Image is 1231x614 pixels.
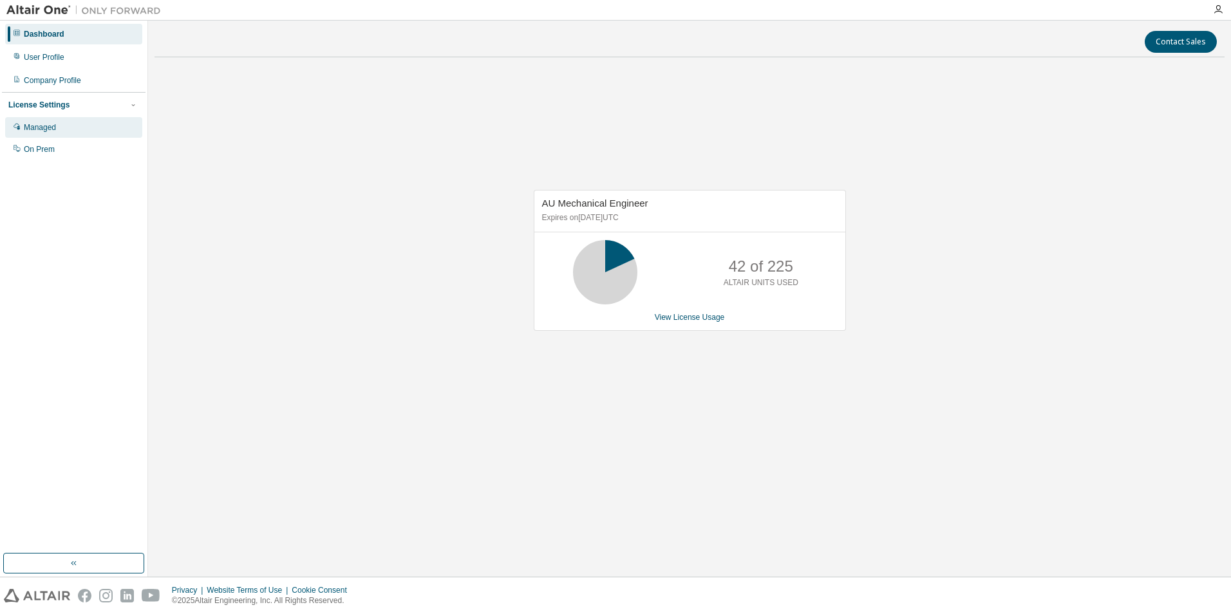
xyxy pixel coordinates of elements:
[655,313,725,322] a: View License Usage
[724,277,798,288] p: ALTAIR UNITS USED
[172,595,355,606] p: © 2025 Altair Engineering, Inc. All Rights Reserved.
[1145,31,1217,53] button: Contact Sales
[207,585,292,595] div: Website Terms of Use
[729,256,793,277] p: 42 of 225
[24,122,56,133] div: Managed
[542,198,648,209] span: AU Mechanical Engineer
[120,589,134,602] img: linkedin.svg
[99,589,113,602] img: instagram.svg
[24,144,55,154] div: On Prem
[6,4,167,17] img: Altair One
[4,589,70,602] img: altair_logo.svg
[142,589,160,602] img: youtube.svg
[292,585,354,595] div: Cookie Consent
[172,585,207,595] div: Privacy
[24,75,81,86] div: Company Profile
[8,100,70,110] div: License Settings
[24,52,64,62] div: User Profile
[24,29,64,39] div: Dashboard
[78,589,91,602] img: facebook.svg
[542,212,834,223] p: Expires on [DATE] UTC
